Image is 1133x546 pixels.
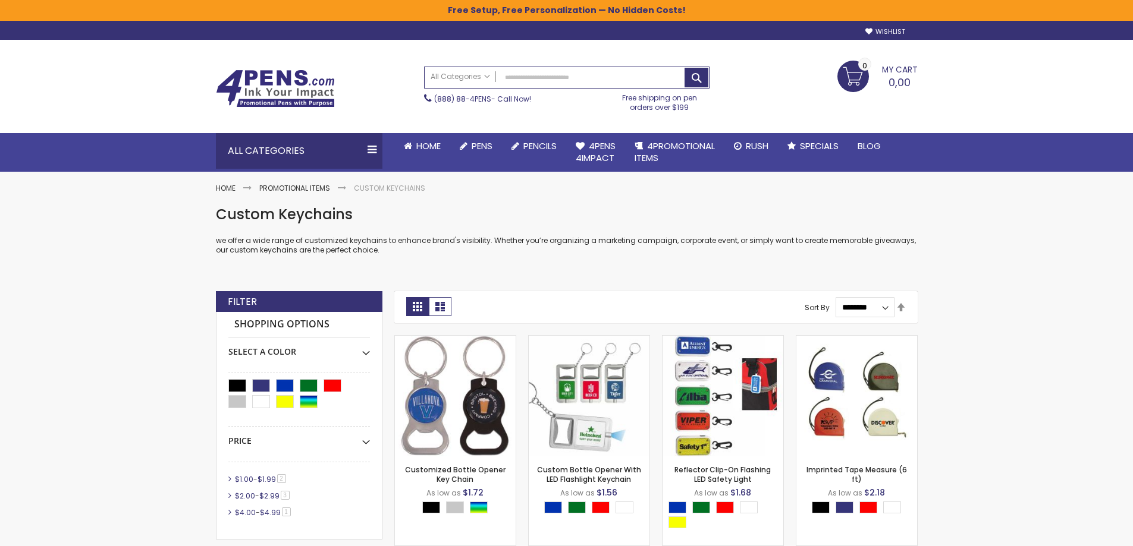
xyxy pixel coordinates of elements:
[431,72,490,81] span: All Categories
[848,133,890,159] a: Blog
[235,507,256,517] span: $4.00
[216,70,335,108] img: 4Pens Custom Pens and Promotional Products
[450,133,502,159] a: Pens
[597,487,617,498] span: $1.56
[674,465,771,484] a: Reflector Clip-On Flashing LED Safety Light
[568,501,586,513] div: Green
[529,336,649,456] img: Custom Bottle Opener With LED Flashlight Keychain
[277,474,286,483] span: 2
[796,336,917,456] img: Imprinted Tape Measure (6 ft)
[259,183,330,193] a: Promotional Items
[260,507,281,517] span: $4.99
[858,140,881,152] span: Blog
[416,140,441,152] span: Home
[635,140,715,164] span: 4PROMOTIONAL ITEMS
[724,133,778,159] a: Rush
[544,501,639,516] div: Select A Color
[778,133,848,159] a: Specials
[259,491,280,501] span: $2.99
[796,335,917,345] a: Imprinted Tape Measure (6 ft)
[422,501,440,513] div: Black
[395,336,516,456] img: Customized Bottle Opener Key Chain
[836,501,853,513] div: Royal Blue
[281,491,290,500] span: 3
[228,312,370,337] strong: Shopping Options
[663,336,783,456] img: Reflector Clip-On Flashing LED Safety Light
[425,67,496,87] a: All Categories
[592,501,610,513] div: Red
[692,501,710,513] div: Green
[694,488,729,498] span: As low as
[235,474,253,484] span: $1.00
[463,487,484,498] span: $1.72
[616,501,633,513] div: White
[889,75,911,90] font: 0,00
[560,488,595,498] span: As low as
[837,61,918,90] a: 0,00 0
[668,516,686,528] div: Yellow
[434,94,531,104] span: - Call Now!
[216,236,918,255] p: we offer a wide range of customized keychains to enhance brand's visibility. Whether you’re organ...
[800,140,839,152] span: Specials
[426,488,461,498] span: As low as
[812,501,907,516] div: Select A Color
[663,335,783,345] a: Reflector Clip-On Flashing LED Safety Light
[859,501,877,513] div: Red
[434,94,491,104] a: (888) 88-4PENS
[502,133,566,159] a: Pencils
[258,474,276,484] span: $1.99
[235,491,255,501] span: $2.00
[523,140,557,152] span: Pencils
[730,487,751,498] span: $1.68
[544,501,562,513] div: Blue
[232,491,294,501] a: $2.00-$2.993
[470,501,488,513] div: Assorted
[216,183,236,193] a: Home
[228,295,257,308] strong: Filter
[394,133,450,159] a: Home
[232,474,290,484] a: $1.00-$1.992
[422,501,494,516] div: Select A Color
[566,133,625,172] a: 4Pens4impact
[746,140,768,152] span: Rush
[446,501,464,513] div: Silver
[472,140,492,152] span: Pens
[282,507,291,516] span: 1
[537,465,641,484] a: Custom Bottle Opener With LED Flashlight Keychain
[405,465,506,484] a: Customized Bottle Opener Key Chain
[716,501,734,513] div: Red
[668,501,686,513] div: Blue
[228,427,370,447] div: Price
[216,205,918,224] h1: Custom Keychains
[740,501,758,513] div: White
[354,183,425,193] strong: Custom Keychains
[610,89,710,112] div: Free shipping on pen orders over $199
[668,501,783,531] div: Select A Color
[828,488,862,498] span: As low as
[862,60,867,71] font: 0
[805,302,830,312] label: Sort By
[406,297,429,316] strong: Grid
[625,133,724,172] a: 4PROMOTIONALITEMS
[232,507,295,517] a: $4.00-$4.991
[576,140,616,164] span: 4Pens 4impact
[883,501,901,513] div: White
[865,27,905,36] a: Wishlist
[864,487,885,498] span: $2.18
[228,337,370,358] div: Select A Color
[806,465,907,484] a: Imprinted Tape Measure (6 ft)
[395,335,516,345] a: Customized Bottle Opener Key Chain
[529,335,649,345] a: Custom Bottle Opener With LED Flashlight Keychain
[216,133,382,169] div: All Categories
[812,501,830,513] div: Black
